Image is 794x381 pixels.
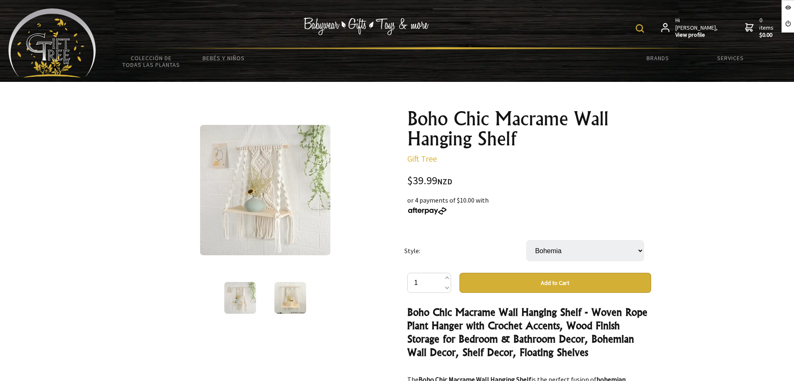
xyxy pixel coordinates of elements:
[407,207,447,215] img: Afterpay
[622,49,694,67] a: Brands
[459,273,651,293] button: Add to Cart
[759,16,775,39] span: 0 items
[407,195,651,215] div: or 4 payments of $10.00 with
[745,17,775,39] a: 0 items$0.00
[407,306,647,358] strong: Boho Chic Macrame Wall Hanging Shelf - Woven Rope Plant Hanger with Crochet Accents, Wood Finish ...
[675,31,718,39] strong: View profile
[407,153,437,164] a: Gift Tree
[759,31,775,39] strong: $0.00
[437,177,452,186] span: NZD
[694,49,766,67] a: Services
[8,8,96,78] img: Babyware - Gifts - Toys and more...
[404,229,526,273] td: Style:
[200,125,330,255] img: Boho Chic Macrame Wall Hanging Shelf
[407,175,651,187] div: $39.99
[675,17,718,39] span: Hi [PERSON_NAME],
[115,49,188,74] a: Colección de todas las plantas
[303,18,429,35] img: Babywear - Gifts - Toys & more
[661,17,718,39] a: Hi [PERSON_NAME],View profile
[407,109,651,149] h1: Boho Chic Macrame Wall Hanging Shelf
[636,24,644,33] img: product search
[224,282,256,314] img: Boho Chic Macrame Wall Hanging Shelf
[274,282,306,314] img: Boho Chic Macrame Wall Hanging Shelf
[188,49,260,67] a: Bebés y niños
